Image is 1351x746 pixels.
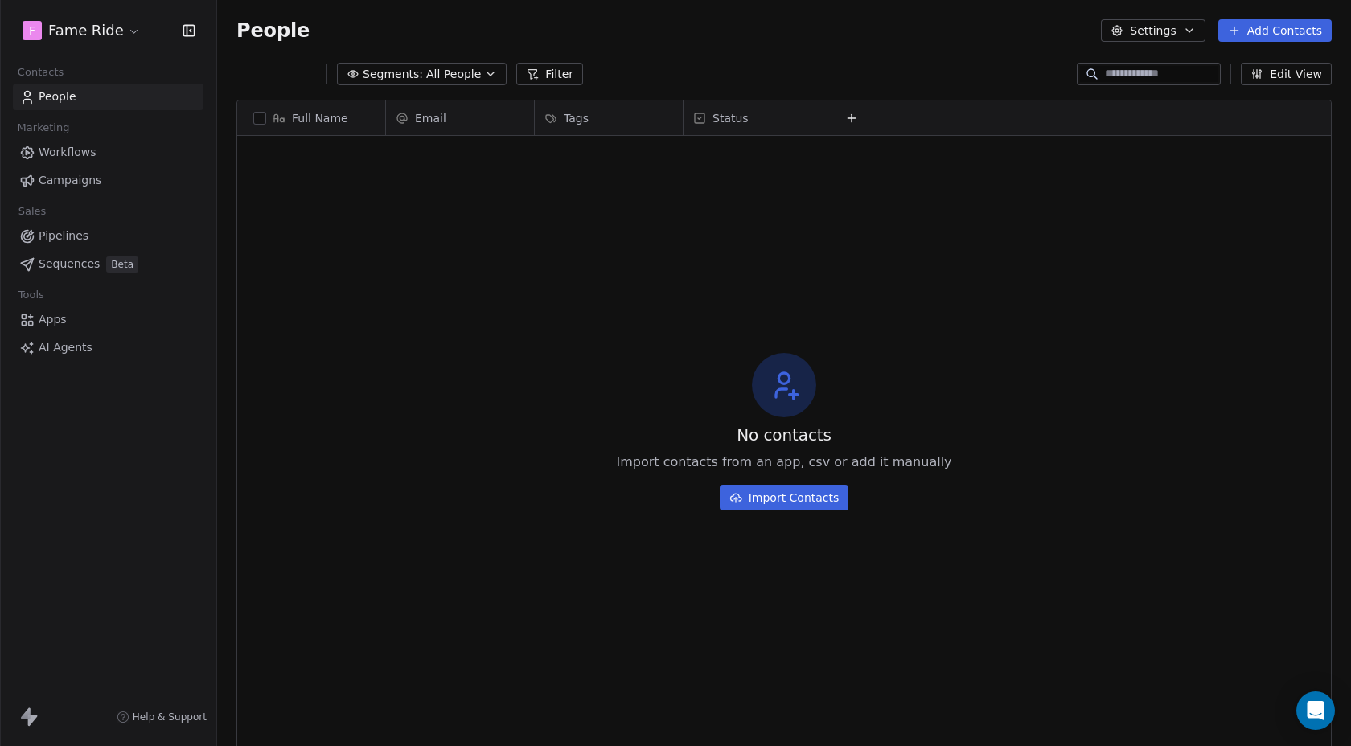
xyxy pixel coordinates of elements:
[237,100,385,135] div: Full Name
[1218,19,1332,42] button: Add Contacts
[39,311,67,328] span: Apps
[737,424,832,446] span: No contacts
[39,339,92,356] span: AI Agents
[39,256,100,273] span: Sequences
[426,66,481,83] span: All People
[1241,63,1332,85] button: Edit View
[39,172,101,189] span: Campaigns
[10,116,76,140] span: Marketing
[13,334,203,361] a: AI Agents
[1101,19,1205,42] button: Settings
[363,66,423,83] span: Segments:
[712,110,749,126] span: Status
[133,711,207,723] span: Help & Support
[535,100,683,135] div: Tags
[415,110,446,126] span: Email
[117,711,207,723] a: Help & Support
[13,306,203,333] a: Apps
[386,136,1333,719] div: grid
[516,63,583,85] button: Filter
[13,251,203,277] a: SequencesBeta
[386,100,534,135] div: Email
[13,223,203,249] a: Pipelines
[39,227,88,244] span: Pipelines
[13,139,203,166] a: Workflows
[29,23,35,39] span: F
[292,110,348,126] span: Full Name
[720,478,849,510] a: Import Contacts
[11,199,53,223] span: Sales
[39,88,76,105] span: People
[1296,691,1335,730] div: Open Intercom Messenger
[13,84,203,110] a: People
[236,18,310,43] span: People
[684,100,832,135] div: Status
[616,453,951,472] span: Import contacts from an app, csv or add it manually
[13,167,203,194] a: Campaigns
[11,283,51,307] span: Tools
[720,485,849,510] button: Import Contacts
[39,144,96,161] span: Workflows
[564,110,589,126] span: Tags
[48,20,124,41] span: Fame Ride
[19,17,144,44] button: FFame Ride
[237,136,386,719] div: grid
[106,256,138,273] span: Beta
[10,60,71,84] span: Contacts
